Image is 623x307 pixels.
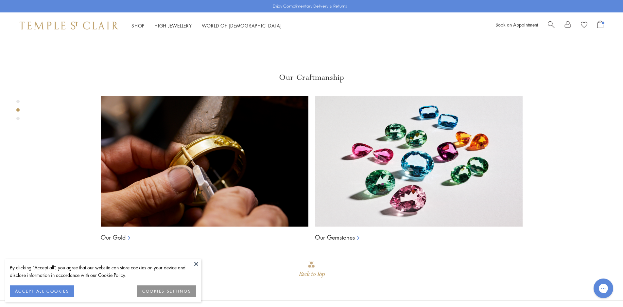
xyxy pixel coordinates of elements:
[137,285,196,297] button: COOKIES SETTINGS
[101,72,523,83] h3: Our Craftmanship
[10,264,196,279] div: By clicking “Accept all”, you agree that our website can store cookies on your device and disclos...
[202,22,282,29] a: World of [DEMOGRAPHIC_DATA]World of [DEMOGRAPHIC_DATA]
[154,22,192,29] a: High JewelleryHigh Jewellery
[581,21,587,30] a: View Wishlist
[131,22,145,29] a: ShopShop
[495,21,538,28] a: Book an Appointment
[548,21,555,30] a: Search
[299,261,324,280] div: Go to top
[101,233,126,241] a: Our Gold
[590,276,616,300] iframe: Gorgias live chat messenger
[20,22,118,29] img: Temple St. Clair
[101,96,308,227] img: Ball Chains
[299,268,324,280] div: Back to Top
[597,21,603,30] a: Open Shopping Bag
[315,233,355,241] a: Our Gemstones
[315,96,523,227] img: Ball Chains
[16,98,20,125] div: Product gallery navigation
[131,22,282,30] nav: Main navigation
[273,3,347,9] p: Enjoy Complimentary Delivery & Returns
[10,285,74,297] button: ACCEPT ALL COOKIES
